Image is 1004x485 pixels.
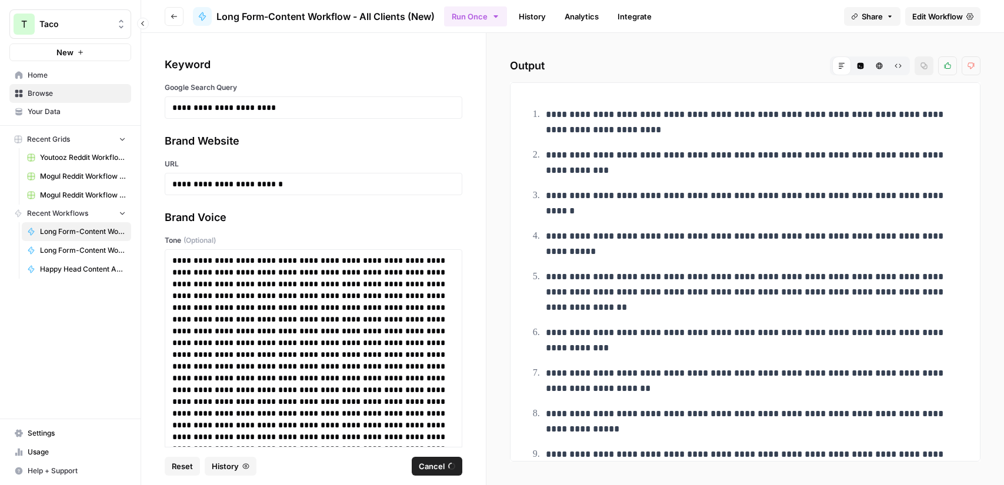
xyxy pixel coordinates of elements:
span: Mogul Reddit Workflow Grid (1) [40,171,126,182]
a: Mogul Reddit Workflow Grid (1) [22,167,131,186]
a: Mogul Reddit Workflow Grid [22,186,131,205]
span: Long Form-Content Workflow - All Clients (New) [216,9,435,24]
span: Youtooz Reddit Workflow Grid [40,152,126,163]
div: Brand Voice [165,209,462,226]
span: Browse [28,88,126,99]
a: Your Data [9,102,131,121]
span: (Optional) [184,235,216,246]
span: Your Data [28,106,126,117]
a: Home [9,66,131,85]
span: New [56,46,74,58]
a: Edit Workflow [905,7,980,26]
button: New [9,44,131,61]
span: Taco [39,18,111,30]
a: Long Form-Content Workflow - All Clients (New) [193,7,435,26]
span: Mogul Reddit Workflow Grid [40,190,126,200]
button: History [205,457,256,476]
span: History [212,460,239,472]
button: Reset [165,457,200,476]
div: Brand Website [165,133,462,149]
span: Happy Head Content Audit Agent [40,264,126,275]
span: Recent Workflows [27,208,88,219]
span: Help + Support [28,466,126,476]
label: Tone [165,235,462,246]
span: Cancel [419,460,445,472]
button: Recent Grids [9,131,131,148]
span: Reset [172,460,193,472]
a: Integrate [611,7,659,26]
button: Share [844,7,900,26]
span: Settings [28,428,126,439]
button: Workspace: Taco [9,9,131,39]
a: Settings [9,424,131,443]
a: Youtooz Reddit Workflow Grid [22,148,131,167]
span: Long Form-Content Workflow - All Clients (New) [40,226,126,237]
a: Long Form-Content Workflow - All Clients (New) [22,222,131,241]
a: Happy Head Content Audit Agent [22,260,131,279]
a: Usage [9,443,131,461]
span: Recent Grids [27,134,70,145]
button: Run Once [444,6,507,26]
h2: Output [510,56,980,75]
button: Help + Support [9,461,131,480]
span: Home [28,70,126,81]
span: T [21,17,27,31]
span: Usage [28,447,126,457]
a: Browse [9,84,131,103]
a: Analytics [558,7,606,26]
span: Share [862,11,883,22]
button: Recent Workflows [9,205,131,222]
span: Edit Workflow [912,11,963,22]
a: History [512,7,553,26]
div: Keyword [165,56,462,73]
button: Cancel [412,457,462,476]
a: Long Form-Content Worflow [22,241,131,260]
span: Long Form-Content Worflow [40,245,126,256]
label: Google Search Query [165,82,462,93]
label: URL [165,159,462,169]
